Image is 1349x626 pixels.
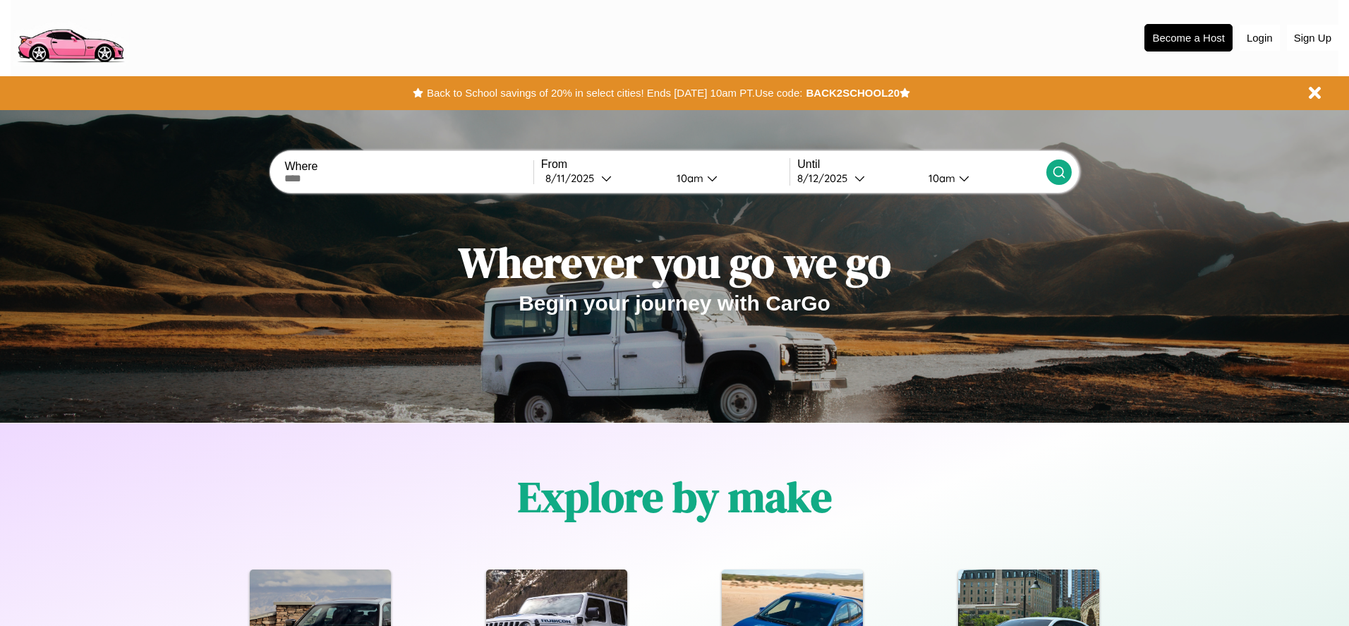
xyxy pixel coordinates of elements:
div: 8 / 12 / 2025 [797,171,854,185]
label: Where [284,160,533,173]
b: BACK2SCHOOL20 [806,87,900,99]
button: Sign Up [1287,25,1338,51]
div: 10am [921,171,959,185]
div: 10am [670,171,707,185]
div: 8 / 11 / 2025 [545,171,601,185]
button: Become a Host [1144,24,1233,52]
label: From [541,158,790,171]
button: Login [1240,25,1280,51]
img: logo [11,7,130,66]
h1: Explore by make [518,468,832,526]
button: 8/11/2025 [541,171,665,186]
label: Until [797,158,1046,171]
button: 10am [665,171,790,186]
button: 10am [917,171,1046,186]
button: Back to School savings of 20% in select cities! Ends [DATE] 10am PT.Use code: [423,83,806,103]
